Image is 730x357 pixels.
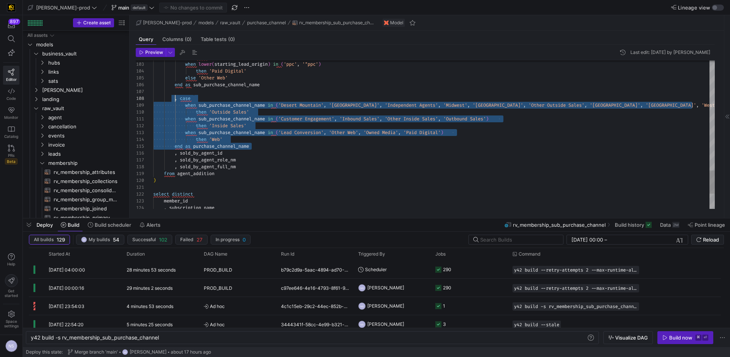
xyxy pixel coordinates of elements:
span: Columns [162,37,192,42]
span: My builds [89,237,110,242]
a: rv_membership_consolidated​​​​​​​​​​ [26,186,126,195]
span: then [196,136,206,142]
button: raw_vault [218,18,242,27]
span: [PERSON_NAME]-prod [143,20,192,25]
span: 'Other Outside Sales' [528,102,584,108]
div: 1 [443,297,445,315]
span: Query [139,37,153,42]
div: 115 [136,143,144,150]
span: hubs [48,58,125,67]
button: maindefault [109,3,156,13]
span: leads [48,150,125,158]
button: Build [57,218,83,231]
div: Press SPACE to select this row. [26,40,126,49]
span: as [185,143,190,149]
div: Press SPACE to select this row. [26,149,126,158]
span: – [605,237,607,243]
span: ( [212,61,214,67]
a: rv_membership_primary_cancellation​​​​​​​​​​ [26,213,126,222]
span: end [175,143,182,149]
span: raw_vault [42,104,125,113]
span: Code [6,96,16,101]
div: NS [358,321,366,328]
span: '[GEOGRAPHIC_DATA]' [646,102,696,108]
span: rv_membership_consolidated​​​​​​​​​​ [54,186,117,195]
span: , [297,61,300,67]
div: Press SPACE to select this row. [26,85,126,95]
span: sub_purchase_channel_name [198,130,265,136]
span: invoice [48,141,125,149]
a: Spacesettings [3,307,19,332]
span: ( [276,102,278,108]
button: In progress0 [211,235,251,245]
span: end [175,82,182,88]
span: Point lineage [695,222,725,228]
span: y42 build --retry-attempts 2 --max-runtime-all 1h [514,286,638,291]
button: Build scheduler [84,218,135,231]
span: Editor [6,77,17,82]
div: 124 [136,204,144,211]
button: [PERSON_NAME]-prod [134,18,194,27]
div: 897 [8,19,20,25]
button: NS [3,338,19,354]
span: 'Customer Engagement' [278,116,334,122]
button: Preview [136,48,166,57]
span: Jobs [435,251,446,257]
div: Press SPACE to select this row. [26,204,126,213]
div: Press SPACE to select this row. [26,31,126,40]
span: Alerts [146,222,160,228]
span: then [196,68,206,74]
div: Press SPACE to select this row. [26,67,126,76]
span: then [196,123,206,129]
span: models [36,40,125,49]
button: 897 [3,18,19,32]
div: All assets [27,33,48,38]
span: , [584,102,587,108]
span: sold_by_agent_role_nm [180,157,236,163]
button: Failed27 [175,235,208,245]
span: default [131,5,148,11]
button: Build now⌘⏎ [657,331,713,344]
span: 'Paid Digital' [403,130,441,136]
y42-duration: 4 minutes 53 seconds [127,303,173,309]
span: else [185,75,196,81]
span: raw_vault [220,20,240,25]
div: Press SPACE to select this row. [26,140,126,149]
span: PROD_BUILD [204,261,232,279]
button: rv_membership_sub_purchase_channel [290,18,378,27]
span: Failed [180,237,194,242]
span: distinct [172,191,193,197]
div: 108 [136,95,144,102]
span: in [268,116,273,122]
div: 106 [136,81,144,88]
span: [PERSON_NAME]-prod [36,5,90,11]
div: Press SPACE to select this row. [26,95,126,104]
button: Create asset [73,18,114,27]
a: Catalog [3,123,19,142]
button: [PERSON_NAME]-prod [26,3,99,13]
button: Getstarted [3,271,19,301]
span: Build scheduler [95,222,131,228]
span: ) [268,61,270,67]
span: 'Independent Agents' [385,102,438,108]
span: , [175,157,177,163]
input: Start datetime [571,237,603,243]
button: Merge branch 'main'NS[PERSON_NAME]about 17 hours ago [66,347,213,357]
div: Press SPACE to select this row. [26,76,126,85]
span: rv_membership_sub_purchase_channel [299,20,376,25]
div: 290 [443,279,451,297]
span: in [268,102,273,108]
span: '"ppc' [302,61,318,67]
div: 2M [672,222,679,228]
span: , [175,164,177,170]
span: cancellation [48,122,125,131]
span: , [696,102,699,108]
div: NS [5,340,17,352]
div: 110 [136,109,144,115]
span: 'Other Inside Sales' [385,116,438,122]
div: 113 [136,129,144,136]
span: Visualize DAG [615,335,648,341]
span: ) [441,130,443,136]
span: membership [48,159,125,167]
span: , [438,102,441,108]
